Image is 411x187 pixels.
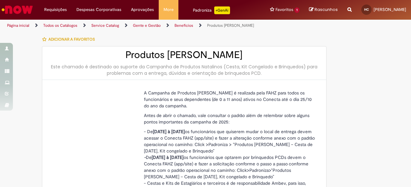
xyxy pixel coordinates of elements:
span: De os funcionários que optarem por brinquedos PCDs devem o Conecta FAHZ (app/site) e fazer a soli... [144,154,308,180]
a: Produtos [PERSON_NAME] [207,23,254,28]
span: Antes de abrir o chamado, vale consultar o padrão além de relembrar sobre alguns pontos important... [144,113,309,125]
span: 1 [295,7,299,13]
em: - [144,154,146,160]
div: Este chamado é destinado ao suporte da Campanha de Produtos Natalinos (Cesta, Kit Congelado e Bri... [49,64,320,76]
a: Todos os Catálogos [43,23,77,28]
span: More [164,6,174,13]
span: A Campanha de Produtos [PERSON_NAME] é realizada pela FAHZ para todos os funcionários e seus depe... [144,90,312,109]
ul: Trilhas de página [5,20,269,32]
strong: [DATE] à [DATE] [152,154,184,160]
strong: [DATE] à [DATE] [153,129,185,134]
span: Requisições [44,6,67,13]
span: [PERSON_NAME] [374,7,406,12]
a: Service Catalog [91,23,119,28]
img: Produtos Natalinos - FAHZ [84,93,104,113]
span: Aprovações [131,6,154,13]
button: Adicionar a Favoritos [42,33,98,46]
span: Adicionar a Favoritos [48,37,95,42]
img: click_logo_yellow_360x200.png [183,5,201,14]
h2: Produtos [PERSON_NAME] [49,50,320,60]
a: Página inicial [7,23,29,28]
p: +GenAi [232,6,247,14]
img: ServiceNow [1,3,34,16]
a: Gente e Gestão [133,23,161,28]
span: - De os funcionários que quiserem mudar o local de entrega devem acessar o Conecta FAHZ (app/site... [144,129,315,154]
a: Rascunhos [309,7,338,13]
div: Padroniza [210,6,247,14]
span: HC [364,7,369,12]
a: Benefícios [175,23,193,28]
span: Rascunhos [315,6,338,13]
span: Favoritos [276,6,293,13]
span: Despesas Corporativas [76,6,121,13]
